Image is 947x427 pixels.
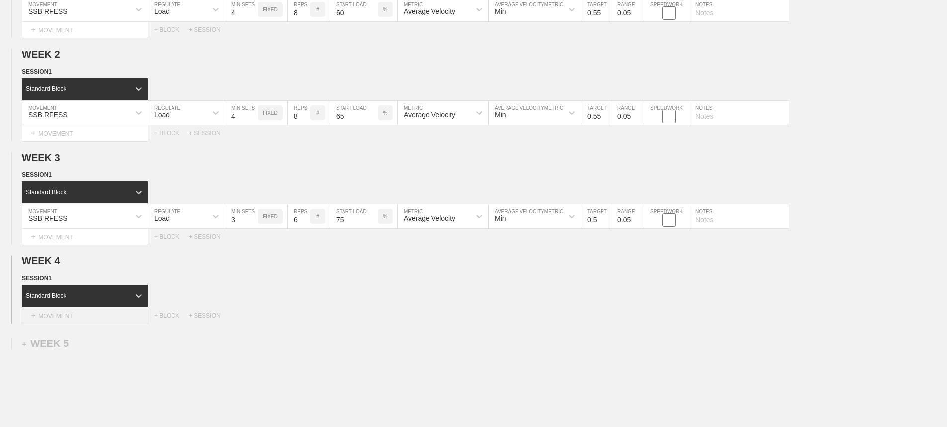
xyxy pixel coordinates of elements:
[263,7,277,12] p: FIXED
[316,7,319,12] p: #
[189,233,229,240] div: + SESSION
[31,311,35,320] span: +
[22,256,60,266] span: WEEK 4
[189,130,229,137] div: + SESSION
[154,233,189,240] div: + BLOCK
[22,22,148,38] div: MOVEMENT
[383,110,388,116] p: %
[28,214,68,222] div: SSB RFESS
[154,7,170,15] div: Load
[330,101,378,125] input: Any
[689,204,789,228] input: Notes
[404,7,455,15] div: Average Velocity
[189,312,229,319] div: + SESSION
[383,214,388,219] p: %
[154,111,170,119] div: Load
[22,308,148,324] div: MOVEMENT
[22,171,52,178] span: SESSION 1
[316,110,319,116] p: #
[404,214,455,222] div: Average Velocity
[22,49,60,60] span: WEEK 2
[22,340,26,348] span: +
[22,125,148,142] div: MOVEMENT
[495,7,506,15] div: Min
[26,85,66,92] div: Standard Block
[28,7,68,15] div: SSB RFESS
[22,152,60,163] span: WEEK 3
[26,292,66,299] div: Standard Block
[154,214,170,222] div: Load
[26,189,66,196] div: Standard Block
[22,338,69,349] div: WEEK 5
[689,101,789,125] input: Notes
[22,68,52,75] span: SESSION 1
[22,229,148,245] div: MOVEMENT
[263,214,277,219] p: FIXED
[154,312,189,319] div: + BLOCK
[189,26,229,33] div: + SESSION
[768,312,947,427] iframe: Chat Widget
[154,130,189,137] div: + BLOCK
[495,214,506,222] div: Min
[31,232,35,241] span: +
[31,129,35,137] span: +
[383,7,388,12] p: %
[31,25,35,34] span: +
[28,111,68,119] div: SSB RFESS
[404,111,455,119] div: Average Velocity
[154,26,189,33] div: + BLOCK
[263,110,277,116] p: FIXED
[316,214,319,219] p: #
[495,111,506,119] div: Min
[330,204,378,228] input: Any
[22,275,52,282] span: SESSION 1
